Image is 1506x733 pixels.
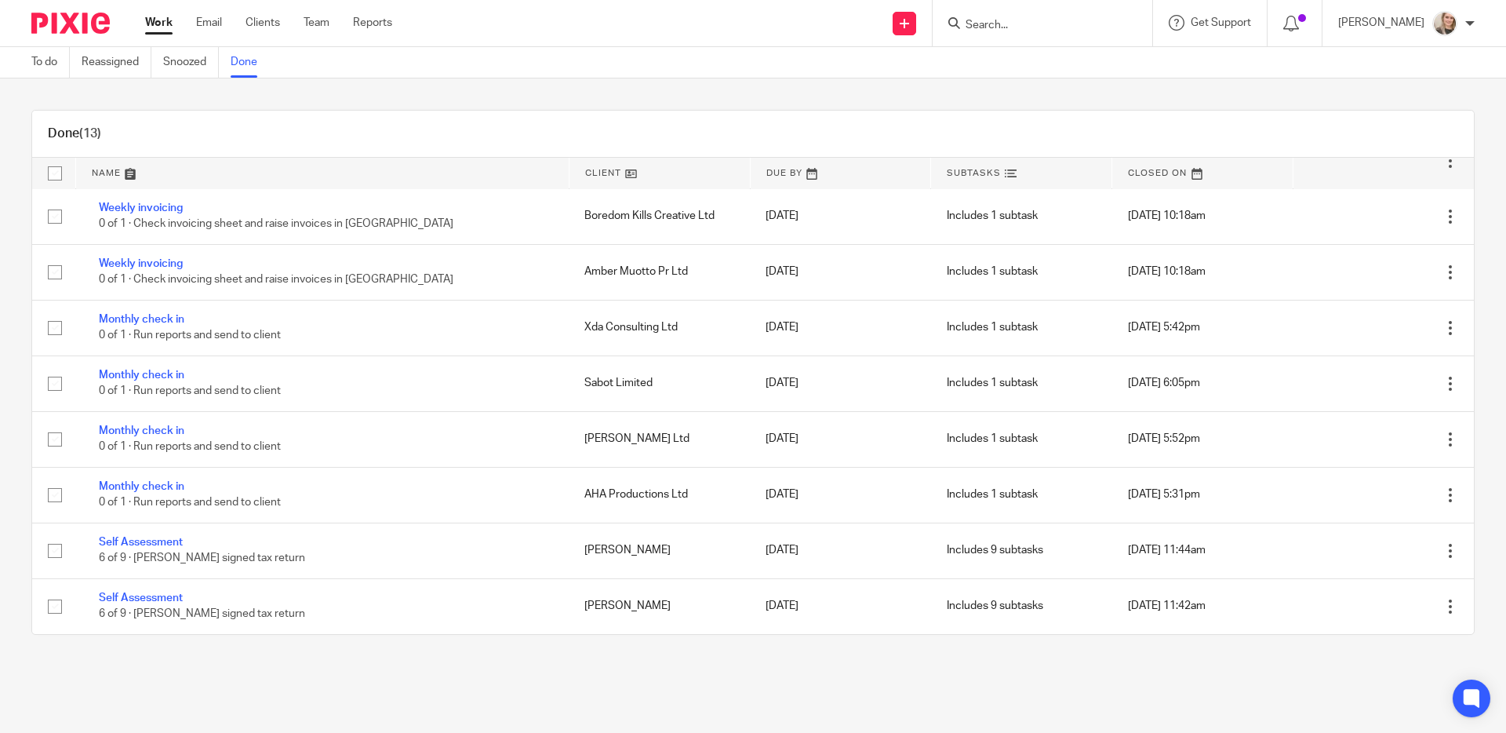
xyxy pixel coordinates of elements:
[750,411,931,467] td: [DATE]
[1112,188,1293,244] td: [DATE] 10:18am
[99,258,183,269] a: Weekly invoicing
[1338,15,1424,31] p: [PERSON_NAME]
[79,127,101,140] span: (13)
[1112,244,1293,300] td: [DATE] 10:18am
[99,219,453,230] span: 0 of 1 · Check invoicing sheet and raise invoices in [GEOGRAPHIC_DATA]
[31,13,110,34] img: Pixie
[569,188,750,244] td: Boredom Kills Creative Ltd
[1112,411,1293,467] td: [DATE] 5:52pm
[48,126,101,142] h1: Done
[246,15,280,31] a: Clients
[196,15,222,31] a: Email
[1112,523,1293,578] td: [DATE] 11:44am
[1112,300,1293,356] td: [DATE] 5:42pm
[569,300,750,356] td: Xda Consulting Ltd
[947,600,1043,611] span: Includes 9 subtasks
[145,15,173,31] a: Work
[947,433,1038,444] span: Includes 1 subtask
[947,322,1038,333] span: Includes 1 subtask
[99,537,183,548] a: Self Assessment
[99,370,184,381] a: Monthly check in
[1112,467,1293,523] td: [DATE] 5:31pm
[569,523,750,578] td: [PERSON_NAME]
[750,578,931,634] td: [DATE]
[99,593,183,604] a: Self Assessment
[1432,11,1457,36] img: IMG_7594.jpg
[947,169,1001,177] span: Subtasks
[1112,578,1293,634] td: [DATE] 11:42am
[947,266,1038,277] span: Includes 1 subtask
[99,553,305,564] span: 6 of 9 · [PERSON_NAME] signed tax return
[569,244,750,300] td: Amber Muotto Pr Ltd
[99,425,184,436] a: Monthly check in
[569,578,750,634] td: [PERSON_NAME]
[750,300,931,356] td: [DATE]
[99,202,183,213] a: Weekly invoicing
[82,47,151,78] a: Reassigned
[569,467,750,523] td: AHA Productions Ltd
[99,275,453,286] span: 0 of 1 · Check invoicing sheet and raise invoices in [GEOGRAPHIC_DATA]
[231,47,269,78] a: Done
[99,442,281,453] span: 0 of 1 · Run reports and send to client
[99,609,305,620] span: 6 of 9 · [PERSON_NAME] signed tax return
[353,15,392,31] a: Reports
[947,489,1038,500] span: Includes 1 subtask
[99,314,184,325] a: Monthly check in
[750,244,931,300] td: [DATE]
[750,356,931,411] td: [DATE]
[304,15,329,31] a: Team
[750,188,931,244] td: [DATE]
[750,467,931,523] td: [DATE]
[964,19,1105,33] input: Search
[1191,17,1251,28] span: Get Support
[569,411,750,467] td: [PERSON_NAME] Ltd
[1112,356,1293,411] td: [DATE] 6:05pm
[99,330,281,341] span: 0 of 1 · Run reports and send to client
[947,545,1043,556] span: Includes 9 subtasks
[99,481,184,492] a: Monthly check in
[99,498,281,509] span: 0 of 1 · Run reports and send to client
[99,386,281,397] span: 0 of 1 · Run reports and send to client
[947,210,1038,221] span: Includes 1 subtask
[947,377,1038,388] span: Includes 1 subtask
[163,47,219,78] a: Snoozed
[750,523,931,578] td: [DATE]
[31,47,70,78] a: To do
[569,356,750,411] td: Sabot Limited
